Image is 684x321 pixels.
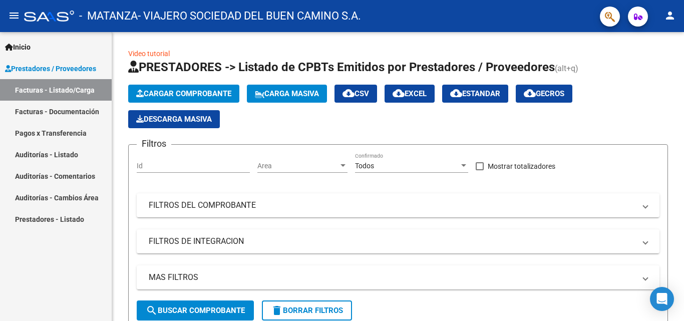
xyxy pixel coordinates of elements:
[137,193,659,217] mat-expansion-panel-header: FILTROS DEL COMPROBANTE
[79,5,138,27] span: - MATANZA
[393,89,427,98] span: EXCEL
[137,265,659,289] mat-expansion-panel-header: MAS FILTROS
[146,306,245,315] span: Buscar Comprobante
[149,272,635,283] mat-panel-title: MAS FILTROS
[262,300,352,320] button: Borrar Filtros
[343,87,355,99] mat-icon: cloud_download
[442,85,508,103] button: Estandar
[255,89,319,98] span: Carga Masiva
[137,229,659,253] mat-expansion-panel-header: FILTROS DE INTEGRACION
[146,304,158,316] mat-icon: search
[138,5,361,27] span: - VIAJERO SOCIEDAD DEL BUEN CAMINO S.A.
[137,137,171,151] h3: Filtros
[664,10,676,22] mat-icon: person
[257,162,338,170] span: Area
[385,85,435,103] button: EXCEL
[343,89,369,98] span: CSV
[128,60,555,74] span: PRESTADORES -> Listado de CPBTs Emitidos por Prestadores / Proveedores
[5,42,31,53] span: Inicio
[128,110,220,128] button: Descarga Masiva
[136,115,212,124] span: Descarga Masiva
[5,63,96,74] span: Prestadores / Proveedores
[8,10,20,22] mat-icon: menu
[149,236,635,247] mat-panel-title: FILTROS DE INTEGRACION
[149,200,635,211] mat-panel-title: FILTROS DEL COMPROBANTE
[136,89,231,98] span: Cargar Comprobante
[393,87,405,99] mat-icon: cloud_download
[524,87,536,99] mat-icon: cloud_download
[137,300,254,320] button: Buscar Comprobante
[334,85,377,103] button: CSV
[450,89,500,98] span: Estandar
[355,162,374,170] span: Todos
[128,110,220,128] app-download-masive: Descarga masiva de comprobantes (adjuntos)
[247,85,327,103] button: Carga Masiva
[271,304,283,316] mat-icon: delete
[650,287,674,311] div: Open Intercom Messenger
[524,89,564,98] span: Gecros
[271,306,343,315] span: Borrar Filtros
[128,50,170,58] a: Video tutorial
[488,160,555,172] span: Mostrar totalizadores
[450,87,462,99] mat-icon: cloud_download
[555,64,578,73] span: (alt+q)
[516,85,572,103] button: Gecros
[128,85,239,103] button: Cargar Comprobante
